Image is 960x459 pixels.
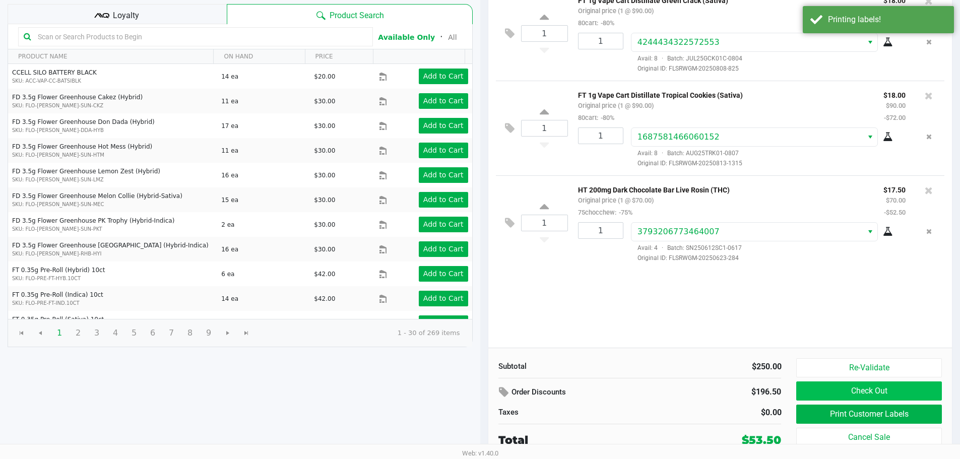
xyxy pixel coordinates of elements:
[423,171,464,179] app-button-loader: Add to Cart
[616,209,632,216] span: -75%
[796,405,941,424] button: Print Customer Labels
[12,151,213,159] p: SKU: FLO-[PERSON_NAME]-SUN-HTM
[12,176,213,183] p: SKU: FLO-[PERSON_NAME]-SUN-LMZ
[419,93,468,109] button: Add to Cart
[419,241,468,257] button: Add to Cart
[237,323,256,343] span: Go to the last page
[423,220,464,228] app-button-loader: Add to Cart
[886,196,906,204] small: $70.00
[828,14,946,26] div: Printing labels!
[423,97,464,105] app-button-loader: Add to Cart
[637,37,720,47] span: 4244434322572553
[8,113,217,138] td: FD 3.5g Flower Greenhouse Don Dada (Hybrid)
[217,113,309,138] td: 17 ea
[180,323,200,343] span: Page 8
[922,33,936,51] button: Remove the package from the orderLine
[264,328,460,338] kendo-pager-info: 1 - 30 of 269 items
[305,49,373,64] th: PRICE
[12,323,31,343] span: Go to the first page
[598,19,614,27] span: -80%
[8,163,217,187] td: FD 3.5g Flower Greenhouse Lemon Zest (Hybrid)
[498,407,632,418] div: Taxes
[8,261,217,286] td: FT 0.35g Pre-Roll (Hybrid) 10ct
[922,222,936,241] button: Remove the package from the orderLine
[314,246,335,253] span: $30.00
[423,245,464,253] app-button-loader: Add to Cart
[462,449,498,457] span: Web: v1.40.0
[435,32,448,42] span: ᛫
[124,323,144,343] span: Page 5
[314,196,335,204] span: $30.00
[12,77,213,85] p: SKU: ACC-VAP-CC-BATSIBLK
[742,432,781,448] div: $53.50
[419,69,468,84] button: Add to Cart
[631,159,906,168] span: Original ID: FLSRWGM-20250813-1315
[12,102,213,109] p: SKU: FLO-[PERSON_NAME]-SUN-CKZ
[796,381,941,401] button: Check Out
[578,183,868,194] p: HT 200mg Dark Chocolate Bar Live Rosin (THC)
[314,221,335,228] span: $30.00
[18,329,26,337] span: Go to the first page
[631,64,906,73] span: Original ID: FLSRWGM-20250808-825
[419,143,468,158] button: Add to Cart
[423,195,464,204] app-button-loader: Add to Cart
[863,128,877,146] button: Select
[217,138,309,163] td: 11 ea
[648,407,782,419] div: $0.00
[330,10,384,22] span: Product Search
[87,323,106,343] span: Page 3
[637,227,720,236] span: 3793206773464007
[419,167,468,183] button: Add to Cart
[884,209,906,216] small: -$52.50
[217,311,309,336] td: 2 ea
[314,98,335,105] span: $30.00
[8,64,217,89] td: CCELL SILO BATTERY BLACK
[213,49,304,64] th: ON HAND
[8,286,217,311] td: FT 0.35g Pre-Roll (Indica) 10ct
[423,121,464,129] app-button-loader: Add to Cart
[314,122,335,129] span: $30.00
[242,329,250,337] span: Go to the last page
[224,329,232,337] span: Go to the next page
[50,323,69,343] span: Page 1
[8,187,217,212] td: FD 3.5g Flower Greenhouse Melon Collie (Hybrid-Sativa)
[631,150,739,157] span: Avail: 8 Batch: AUG25TRK01-0807
[922,127,936,146] button: Remove the package from the orderLine
[314,271,335,278] span: $42.00
[199,323,218,343] span: Page 9
[217,64,309,89] td: 14 ea
[658,55,667,62] span: ·
[217,237,309,261] td: 16 ea
[631,253,906,263] span: Original ID: FLSRWGM-20250623-284
[8,89,217,113] td: FD 3.5g Flower Greenhouse Cakez (Hybrid)
[314,295,335,302] span: $42.00
[658,150,667,157] span: ·
[631,55,742,62] span: Avail: 8 Batch: JUL25GCK01C-0804
[658,244,667,251] span: ·
[796,428,941,447] button: Cancel Sale
[8,237,217,261] td: FD 3.5g Flower Greenhouse [GEOGRAPHIC_DATA] (Hybrid-Indica)
[12,299,213,307] p: SKU: FLO-PRE-FT-IND.10CT
[34,29,367,44] input: Scan or Search Products to Begin
[217,187,309,212] td: 15 ea
[863,33,877,51] button: Select
[69,323,88,343] span: Page 2
[217,89,309,113] td: 11 ea
[12,201,213,208] p: SKU: FLO-[PERSON_NAME]-SUN-MEC
[218,323,237,343] span: Go to the next page
[143,323,162,343] span: Page 6
[36,329,44,337] span: Go to the previous page
[578,19,614,27] small: 80cart:
[578,7,654,15] small: Original price (1 @ $90.00)
[12,126,213,134] p: SKU: FLO-[PERSON_NAME]-DDA-HYB
[697,383,781,401] div: $196.50
[314,73,335,80] span: $20.00
[883,183,906,194] p: $17.50
[498,432,677,448] div: Total
[419,217,468,232] button: Add to Cart
[12,225,213,233] p: SKU: FLO-[PERSON_NAME]-SUN-PKT
[419,192,468,208] button: Add to Cart
[886,102,906,109] small: $90.00
[8,311,217,336] td: FT 0.35g Pre-Roll (Sativa) 10ct
[884,114,906,121] small: -$72.00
